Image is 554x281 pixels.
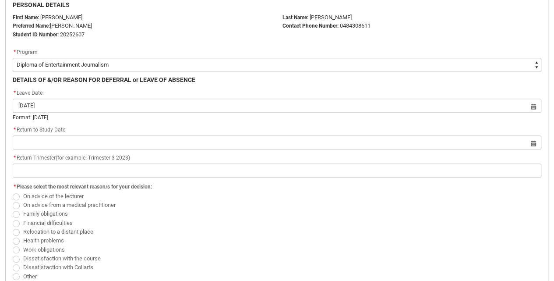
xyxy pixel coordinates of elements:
span: Other [23,273,37,280]
p: [PERSON_NAME] [13,13,272,22]
strong: Student ID Number: [13,32,59,38]
b: PERSONAL DETAILS [13,1,70,8]
abbr: required [14,155,16,161]
span: Program [17,49,38,55]
abbr: required [14,184,16,190]
strong: Preferred Name: [13,23,50,29]
p: 20252607 [13,30,272,39]
abbr: required [14,49,16,55]
span: 0484308611 [340,22,371,29]
span: On advice from a medical practitioner [23,202,116,208]
div: Format: [DATE] [13,114,541,121]
span: Family obligations [23,210,68,217]
b: Last Name: [282,14,308,21]
span: Leave Date: [13,90,44,96]
b: DETAILS OF &/OR REASON FOR DEFERRAL or LEAVE OF ABSENCE [13,76,195,83]
strong: First Name: [13,14,39,21]
abbr: required [14,127,16,133]
abbr: required [14,90,16,96]
span: Dissatisfaction with Collarts [23,264,93,270]
span: [PERSON_NAME] [50,22,92,29]
span: Dissatisfaction with the course [23,255,101,262]
span: Please select the most relevant reason/s for your decision: [17,184,152,190]
span: Return Trimester(for example: Trimester 3 2023) [13,155,130,161]
p: [PERSON_NAME] [282,13,542,22]
span: Relocation to a distant place [23,228,93,235]
span: Return to Study Date: [13,127,67,133]
span: Health problems [23,237,64,244]
span: On advice of the lecturer [23,193,84,199]
b: Contact Phone Number: [282,23,339,29]
span: Work obligations [23,246,65,253]
span: Financial difficulties [23,220,73,226]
